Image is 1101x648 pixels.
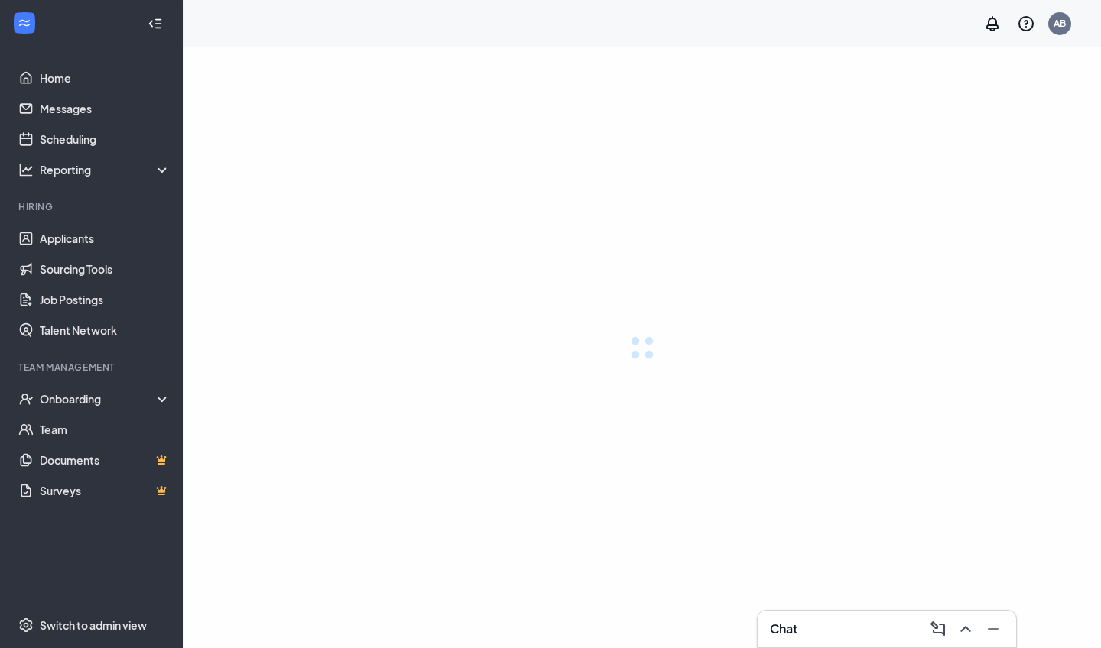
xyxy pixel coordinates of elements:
[40,315,171,345] a: Talent Network
[18,200,167,213] div: Hiring
[18,617,34,633] svg: Settings
[40,223,171,254] a: Applicants
[984,620,1002,638] svg: Minimize
[1054,17,1066,30] div: AB
[40,124,171,154] a: Scheduling
[40,254,171,284] a: Sourcing Tools
[18,391,34,407] svg: UserCheck
[148,16,163,31] svg: Collapse
[40,162,171,177] div: Reporting
[929,620,947,638] svg: ComposeMessage
[956,620,975,638] svg: ChevronUp
[40,445,171,475] a: DocumentsCrown
[40,414,171,445] a: Team
[40,63,171,93] a: Home
[979,617,1004,641] button: Minimize
[17,15,32,31] svg: WorkstreamLogo
[40,93,171,124] a: Messages
[1017,15,1035,33] svg: QuestionInfo
[18,361,167,374] div: Team Management
[40,391,171,407] div: Onboarding
[40,284,171,315] a: Job Postings
[40,617,147,633] div: Switch to admin view
[40,475,171,506] a: SurveysCrown
[983,15,1002,33] svg: Notifications
[18,162,34,177] svg: Analysis
[952,617,976,641] button: ChevronUp
[924,617,949,641] button: ComposeMessage
[770,620,797,637] h3: Chat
